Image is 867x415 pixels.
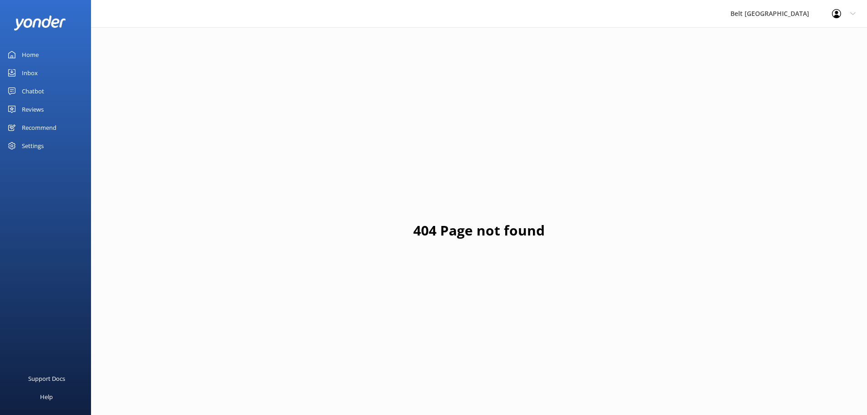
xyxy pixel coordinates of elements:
[28,369,65,388] div: Support Docs
[22,64,38,82] div: Inbox
[14,15,66,31] img: yonder-white-logo.png
[22,100,44,118] div: Reviews
[40,388,53,406] div: Help
[22,118,56,137] div: Recommend
[413,220,545,241] h1: 404 Page not found
[22,137,44,155] div: Settings
[22,46,39,64] div: Home
[22,82,44,100] div: Chatbot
